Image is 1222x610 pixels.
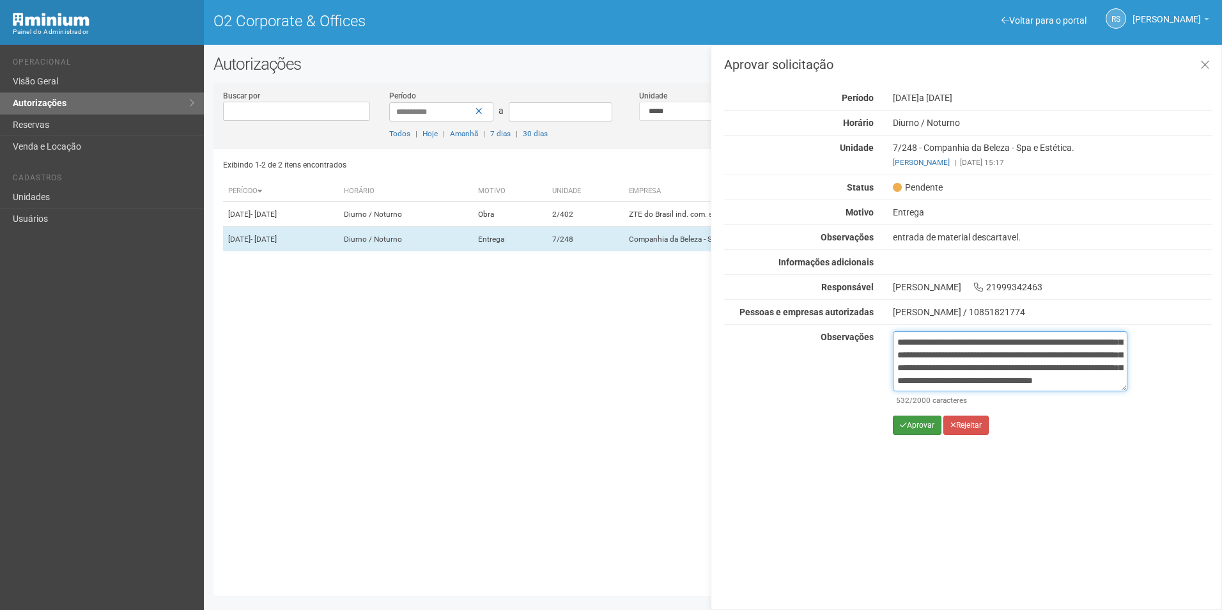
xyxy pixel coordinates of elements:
span: - [DATE] [251,210,277,219]
label: Unidade [639,90,667,102]
strong: Observações [821,332,874,342]
th: Período [223,181,339,202]
h3: Aprovar solicitação [724,58,1212,71]
a: Amanhã [450,129,478,138]
a: RS [1106,8,1126,29]
strong: Observações [821,232,874,242]
td: 7/248 [547,227,624,252]
strong: Status [847,182,874,192]
span: Rayssa Soares Ribeiro [1133,2,1201,24]
span: | [415,129,417,138]
td: Diurno / Noturno [339,227,473,252]
span: | [516,129,518,138]
th: Unidade [547,181,624,202]
td: [DATE] [223,227,339,252]
strong: Responsável [821,282,874,292]
li: Cadastros [13,173,194,187]
div: Exibindo 1-2 de 2 itens encontrados [223,155,709,175]
td: Diurno / Noturno [339,202,473,227]
td: 2/402 [547,202,624,227]
td: ZTE do Brasil ind. com. serv. part. ltda [624,202,895,227]
span: | [483,129,485,138]
div: [PERSON_NAME] 21999342463 [883,281,1221,293]
li: Operacional [13,58,194,71]
a: 30 dias [523,129,548,138]
span: 532 [896,396,909,405]
div: Entrega [883,207,1221,218]
img: Minium [13,13,89,26]
strong: Horário [843,118,874,128]
div: Painel do Administrador [13,26,194,38]
th: Horário [339,181,473,202]
a: Voltar para o portal [1002,15,1087,26]
div: /2000 caracteres [896,395,1124,406]
button: Rejeitar [943,416,989,435]
span: a [499,106,504,116]
h1: O2 Corporate & Offices [213,13,704,29]
strong: Unidade [840,143,874,153]
td: Entrega [473,227,547,252]
a: Fechar [1192,52,1218,79]
button: Aprovar [893,416,941,435]
span: Pendente [893,182,943,193]
div: [PERSON_NAME] / 10851821774 [893,306,1212,318]
strong: Informações adicionais [778,257,874,267]
span: - [DATE] [251,235,277,244]
a: 7 dias [490,129,511,138]
div: [DATE] [883,92,1221,104]
label: Buscar por [223,90,260,102]
label: Período [389,90,416,102]
h2: Autorizações [213,54,1212,74]
span: a [DATE] [919,93,952,103]
td: [DATE] [223,202,339,227]
a: Hoje [422,129,438,138]
strong: Período [842,93,874,103]
th: Motivo [473,181,547,202]
a: [PERSON_NAME] [893,158,950,167]
td: Obra [473,202,547,227]
a: [PERSON_NAME] [1133,16,1209,26]
span: | [443,129,445,138]
div: [DATE] 15:17 [893,157,1212,168]
div: Diurno / Noturno [883,117,1221,129]
td: Companhia da Beleza - Spa e Estética. [624,227,895,252]
a: Todos [389,129,410,138]
strong: Pessoas e empresas autorizadas [739,307,874,317]
th: Empresa [624,181,895,202]
div: entrada de material descartavel. [883,231,1221,243]
div: 7/248 - Companhia da Beleza - Spa e Estética. [883,142,1221,168]
span: | [955,158,957,167]
strong: Motivo [846,207,874,217]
